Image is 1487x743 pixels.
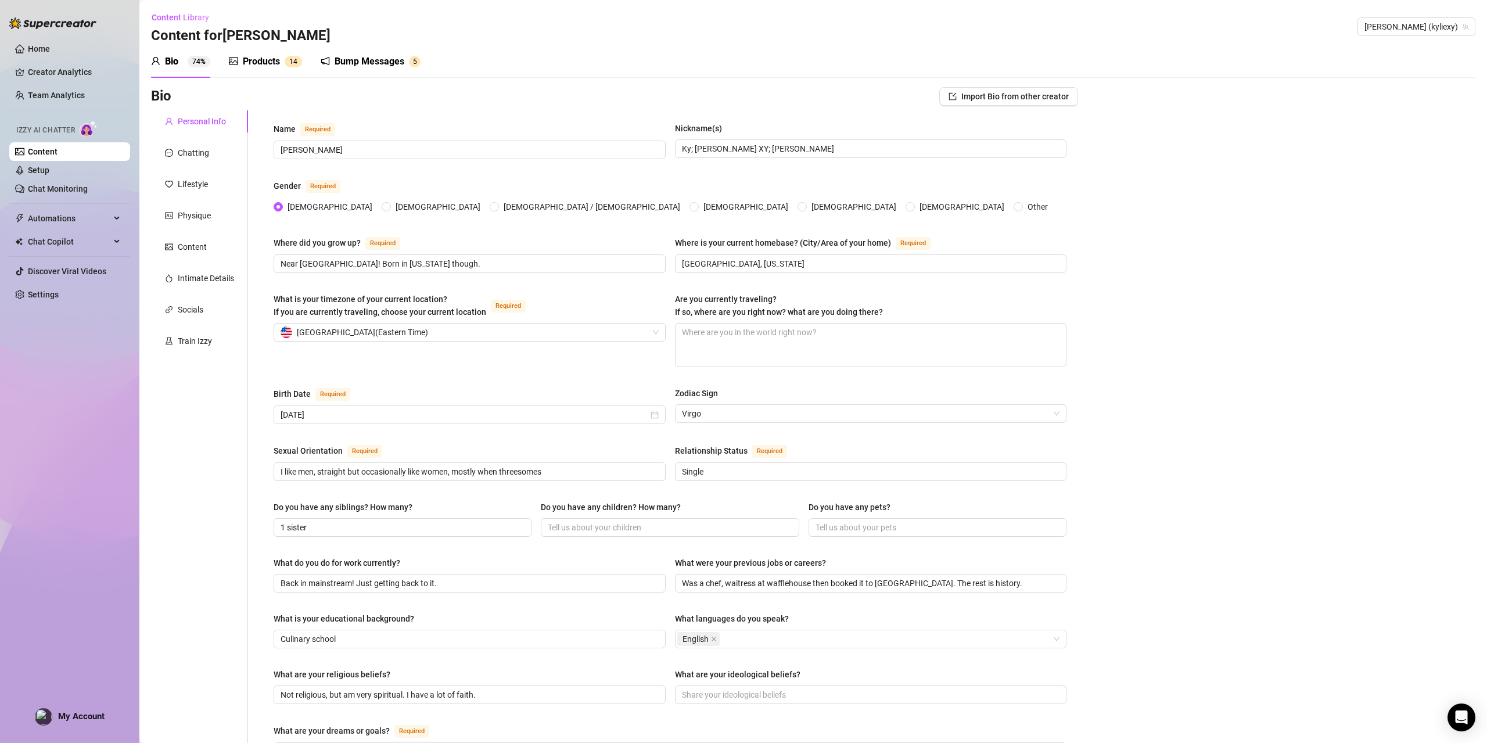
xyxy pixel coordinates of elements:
[274,612,422,625] label: What is your educational background?
[281,143,656,156] input: Name
[683,633,709,645] span: English
[274,724,390,737] div: What are your dreams or goals?
[915,200,1009,213] span: [DEMOGRAPHIC_DATA]
[347,445,382,458] span: Required
[391,200,485,213] span: [DEMOGRAPHIC_DATA]
[274,501,412,514] div: Do you have any siblings? How many?
[28,147,58,156] a: Content
[151,87,171,106] h3: Bio
[274,122,348,136] label: Name
[365,237,400,250] span: Required
[28,91,85,100] a: Team Analytics
[289,58,293,66] span: 1
[165,117,173,125] span: user
[178,209,211,222] div: Physique
[28,44,50,53] a: Home
[16,125,75,136] span: Izzy AI Chatter
[409,56,421,67] sup: 5
[28,184,88,193] a: Chat Monitoring
[281,521,522,534] input: Do you have any siblings? How many?
[80,120,98,137] img: AI Chatter
[297,324,428,341] span: [GEOGRAPHIC_DATA] ( Eastern Time )
[283,200,377,213] span: [DEMOGRAPHIC_DATA]
[939,87,1078,106] button: Import Bio from other creator
[151,8,218,27] button: Content Library
[165,55,178,69] div: Bio
[335,55,404,69] div: Bump Messages
[274,501,421,514] label: Do you have any siblings? How many?
[675,668,800,681] div: What are your ideological beliefs?
[274,295,486,317] span: What is your timezone of your current location? If you are currently traveling, choose your curre...
[274,444,343,457] div: Sexual Orientation
[35,709,52,725] img: profilePics%2Fzs8tBE9wFLV7Irx0JDGcbWEMdQq1.png
[675,557,826,569] div: What were your previous jobs or careers?
[178,178,208,191] div: Lifestyle
[28,232,110,251] span: Chat Copilot
[293,58,297,66] span: 4
[675,122,730,135] label: Nickname(s)
[274,236,413,250] label: Where did you grow up?
[675,444,800,458] label: Relationship Status
[165,211,173,220] span: idcard
[28,267,106,276] a: Discover Viral Videos
[816,521,1057,534] input: Do you have any pets?
[274,236,361,249] div: Where did you grow up?
[178,115,226,128] div: Personal Info
[809,501,899,514] label: Do you have any pets?
[1462,23,1469,30] span: team
[274,724,442,738] label: What are your dreams or goals?
[285,56,302,67] sup: 14
[28,166,49,175] a: Setup
[281,257,656,270] input: Where did you grow up?
[321,56,330,66] span: notification
[188,56,210,67] sup: 74%
[178,335,212,347] div: Train Izzy
[178,272,234,285] div: Intimate Details
[274,387,363,401] label: Birth Date
[28,209,110,228] span: Automations
[281,633,656,645] input: What is your educational background?
[281,688,656,701] input: What are your religious beliefs?
[274,387,311,400] div: Birth Date
[675,387,726,400] label: Zodiac Sign
[548,521,789,534] input: Do you have any children? How many?
[682,465,1058,478] input: Relationship Status
[15,214,24,223] span: thunderbolt
[274,179,353,193] label: Gender
[807,200,901,213] span: [DEMOGRAPHIC_DATA]
[675,444,748,457] div: Relationship Status
[541,501,689,514] label: Do you have any children? How many?
[243,55,280,69] div: Products
[499,200,685,213] span: [DEMOGRAPHIC_DATA] / [DEMOGRAPHIC_DATA]
[178,146,209,159] div: Chatting
[675,236,891,249] div: Where is your current homebase? (City/Area of your home)
[165,149,173,157] span: message
[699,200,793,213] span: [DEMOGRAPHIC_DATA]
[178,303,203,316] div: Socials
[394,725,429,738] span: Required
[274,668,398,681] label: What are your religious beliefs?
[809,501,890,514] div: Do you have any pets?
[281,577,656,590] input: What do you do for work currently?
[281,408,648,421] input: Birth Date
[165,274,173,282] span: fire
[711,636,717,642] span: close
[682,688,1058,701] input: What are your ideological beliefs?
[896,237,931,250] span: Required
[682,577,1058,590] input: What were your previous jobs or careers?
[315,388,350,401] span: Required
[28,63,121,81] a: Creator Analytics
[675,236,943,250] label: Where is your current homebase? (City/Area of your home)
[675,612,797,625] label: What languages do you speak?
[675,387,718,400] div: Zodiac Sign
[28,290,59,299] a: Settings
[274,123,296,135] div: Name
[722,632,724,646] input: What languages do you speak?
[274,668,390,681] div: What are your religious beliefs?
[752,445,787,458] span: Required
[165,243,173,251] span: picture
[682,142,1058,155] input: Nickname(s)
[281,465,656,478] input: Sexual Orientation
[178,241,207,253] div: Content
[274,444,395,458] label: Sexual Orientation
